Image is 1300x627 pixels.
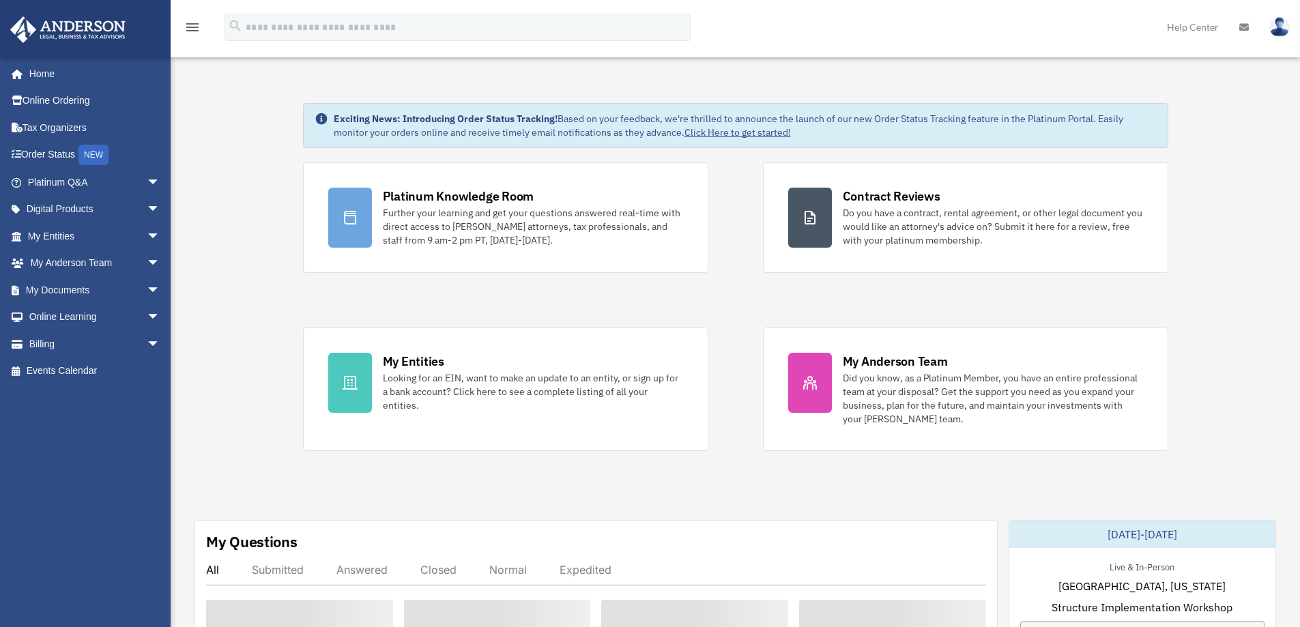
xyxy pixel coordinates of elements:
span: arrow_drop_down [147,276,174,304]
strong: Exciting News: Introducing Order Status Tracking! [334,113,558,125]
span: [GEOGRAPHIC_DATA], [US_STATE] [1058,578,1226,594]
div: NEW [78,145,109,165]
a: Platinum Knowledge Room Further your learning and get your questions answered real-time with dire... [303,162,708,273]
div: Based on your feedback, we're thrilled to announce the launch of our new Order Status Tracking fe... [334,112,1157,139]
a: My Entitiesarrow_drop_down [10,222,181,250]
div: Do you have a contract, rental agreement, or other legal document you would like an attorney's ad... [843,206,1143,247]
a: Click Here to get started! [684,126,791,138]
span: arrow_drop_down [147,196,174,224]
div: Looking for an EIN, want to make an update to an entity, or sign up for a bank account? Click her... [383,371,683,412]
a: Billingarrow_drop_down [10,330,181,358]
span: arrow_drop_down [147,169,174,196]
span: Structure Implementation Workshop [1052,599,1232,615]
a: Contract Reviews Do you have a contract, rental agreement, or other legal document you would like... [763,162,1168,273]
span: arrow_drop_down [147,330,174,358]
a: Platinum Q&Aarrow_drop_down [10,169,181,196]
div: My Entities [383,353,444,370]
a: My Documentsarrow_drop_down [10,276,181,304]
i: search [228,18,243,33]
div: All [206,563,219,577]
div: Normal [489,563,527,577]
a: Events Calendar [10,358,181,385]
div: Further your learning and get your questions answered real-time with direct access to [PERSON_NAM... [383,206,683,247]
div: Submitted [252,563,304,577]
a: Digital Productsarrow_drop_down [10,196,181,223]
a: Tax Organizers [10,114,181,141]
div: Platinum Knowledge Room [383,188,534,205]
div: My Questions [206,531,298,552]
span: arrow_drop_down [147,304,174,332]
span: arrow_drop_down [147,222,174,250]
a: My Anderson Teamarrow_drop_down [10,250,181,277]
div: [DATE]-[DATE] [1009,521,1275,548]
div: Live & In-Person [1099,559,1185,573]
a: menu [184,24,201,35]
span: arrow_drop_down [147,250,174,278]
img: User Pic [1269,17,1290,37]
div: Closed [420,563,457,577]
img: Anderson Advisors Platinum Portal [6,16,130,43]
div: Expedited [560,563,611,577]
div: Contract Reviews [843,188,940,205]
div: Answered [336,563,388,577]
div: Did you know, as a Platinum Member, you have an entire professional team at your disposal? Get th... [843,371,1143,426]
a: Order StatusNEW [10,141,181,169]
a: My Entities Looking for an EIN, want to make an update to an entity, or sign up for a bank accoun... [303,327,708,451]
div: My Anderson Team [843,353,948,370]
a: My Anderson Team Did you know, as a Platinum Member, you have an entire professional team at your... [763,327,1168,451]
i: menu [184,19,201,35]
a: Online Ordering [10,87,181,115]
a: Home [10,60,174,87]
a: Online Learningarrow_drop_down [10,304,181,331]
